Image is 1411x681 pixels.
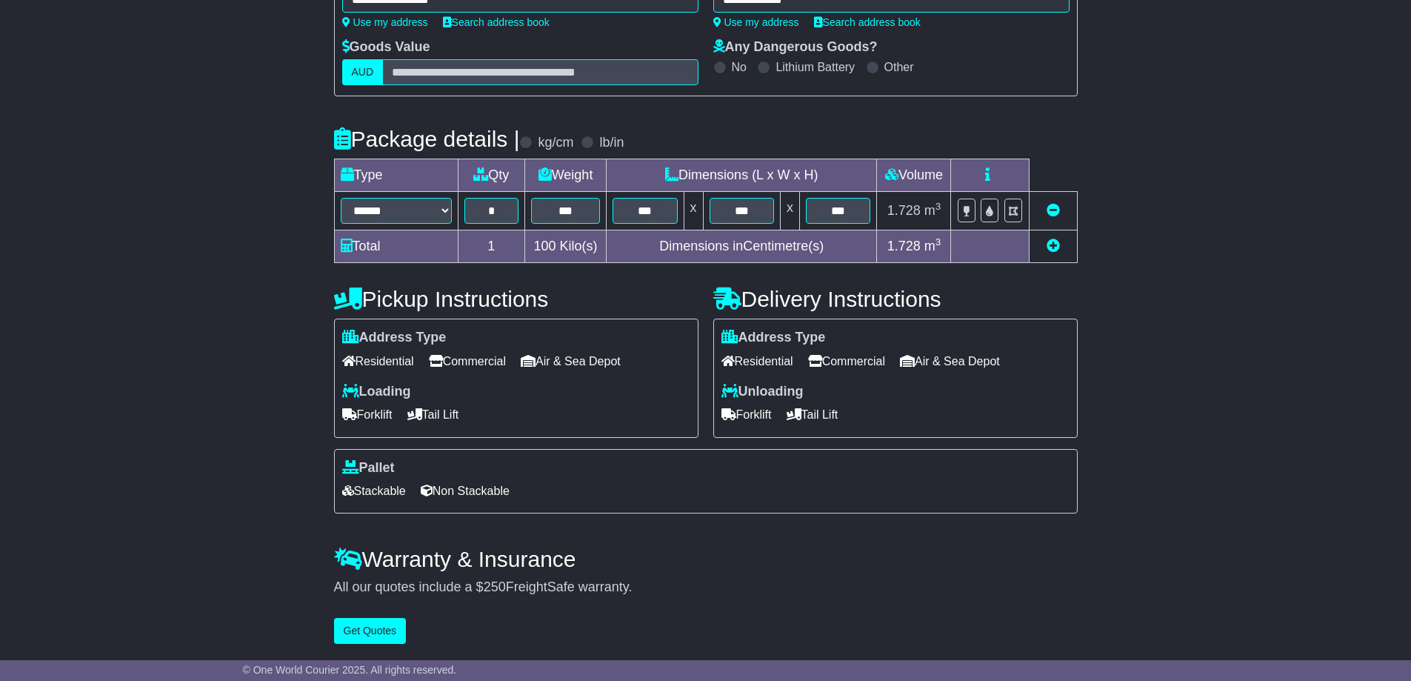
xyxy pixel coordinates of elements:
[342,16,428,28] a: Use my address
[787,403,838,426] span: Tail Lift
[525,230,607,263] td: Kilo(s)
[243,664,457,676] span: © One World Courier 2025. All rights reserved.
[713,287,1078,311] h4: Delivery Instructions
[334,287,698,311] h4: Pickup Instructions
[721,384,804,400] label: Unloading
[334,547,1078,571] h4: Warranty & Insurance
[900,350,1000,373] span: Air & Sea Depot
[808,350,885,373] span: Commercial
[342,330,447,346] label: Address Type
[1047,239,1060,253] a: Add new item
[1047,203,1060,218] a: Remove this item
[334,159,458,192] td: Type
[887,203,921,218] span: 1.728
[721,403,772,426] span: Forklift
[334,618,407,644] button: Get Quotes
[342,39,430,56] label: Goods Value
[521,350,621,373] span: Air & Sea Depot
[484,579,506,594] span: 250
[732,60,747,74] label: No
[877,159,951,192] td: Volume
[342,460,395,476] label: Pallet
[421,479,510,502] span: Non Stackable
[334,127,520,151] h4: Package details |
[443,16,550,28] a: Search address book
[713,39,878,56] label: Any Dangerous Goods?
[607,230,877,263] td: Dimensions in Centimetre(s)
[342,350,414,373] span: Residential
[342,59,384,85] label: AUD
[599,135,624,151] label: lb/in
[713,16,799,28] a: Use my address
[935,236,941,248] sup: 3
[334,230,458,263] td: Total
[721,330,826,346] label: Address Type
[884,60,914,74] label: Other
[814,16,921,28] a: Search address book
[924,239,941,253] span: m
[534,239,556,253] span: 100
[342,479,406,502] span: Stackable
[458,230,525,263] td: 1
[429,350,506,373] span: Commercial
[538,135,573,151] label: kg/cm
[334,579,1078,596] div: All our quotes include a $ FreightSafe warranty.
[607,159,877,192] td: Dimensions (L x W x H)
[887,239,921,253] span: 1.728
[780,192,799,230] td: x
[458,159,525,192] td: Qty
[775,60,855,74] label: Lithium Battery
[721,350,793,373] span: Residential
[342,403,393,426] span: Forklift
[342,384,411,400] label: Loading
[935,201,941,212] sup: 3
[684,192,703,230] td: x
[407,403,459,426] span: Tail Lift
[525,159,607,192] td: Weight
[924,203,941,218] span: m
